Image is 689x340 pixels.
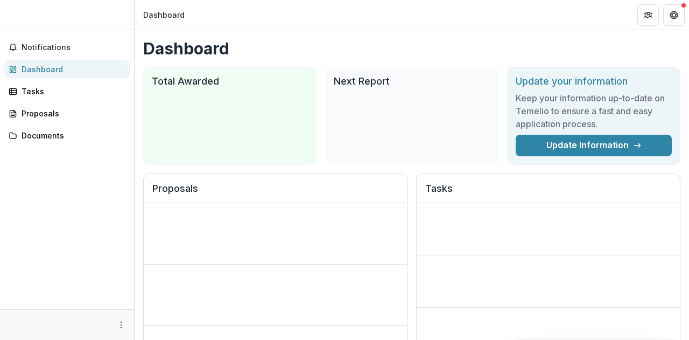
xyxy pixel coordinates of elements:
div: Documents [22,130,121,141]
a: Dashboard [4,60,130,78]
span: Notifications [22,43,125,52]
h2: Total Awarded [152,75,308,87]
h2: Update your information [516,75,672,87]
a: Documents [4,127,130,144]
button: More [115,318,128,331]
div: Dashboard [143,9,185,20]
h2: Tasks [425,183,671,203]
a: Update Information [516,135,672,156]
nav: breadcrumb [139,7,189,23]
h2: Next Report [334,75,490,87]
a: Tasks [4,82,130,100]
div: Dashboard [22,64,121,75]
h3: Keep your information up-to-date on Temelio to ensure a fast and easy application process. [516,92,672,130]
a: Proposals [4,105,130,122]
div: Tasks [22,86,121,97]
h1: Dashboard [143,39,680,58]
h2: Proposals [152,183,398,203]
button: Notifications [4,39,130,56]
div: Proposals [22,108,121,119]
button: Partners [637,4,659,26]
button: Get Help [663,4,685,26]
